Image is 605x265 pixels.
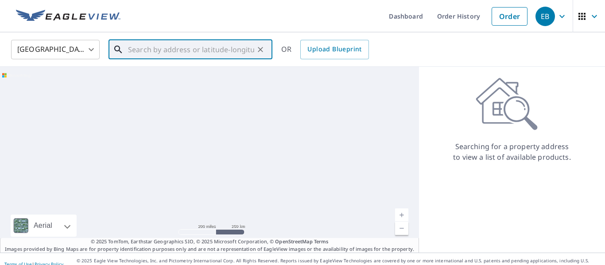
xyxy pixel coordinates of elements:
img: EV Logo [16,10,120,23]
a: Upload Blueprint [300,40,368,59]
a: Current Level 5, Zoom Out [395,222,408,235]
span: © 2025 TomTom, Earthstar Geographics SIO, © 2025 Microsoft Corporation, © [91,238,329,246]
div: [GEOGRAPHIC_DATA] [11,37,100,62]
input: Search by address or latitude-longitude [128,37,254,62]
a: Order [492,7,527,26]
a: OpenStreetMap [275,238,312,245]
div: Aerial [31,215,55,237]
a: Terms [314,238,329,245]
p: Searching for a property address to view a list of available products. [453,141,571,162]
div: Aerial [11,215,77,237]
div: EB [535,7,555,26]
button: Clear [254,43,267,56]
span: Upload Blueprint [307,44,361,55]
a: Current Level 5, Zoom In [395,208,408,222]
div: OR [281,40,369,59]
